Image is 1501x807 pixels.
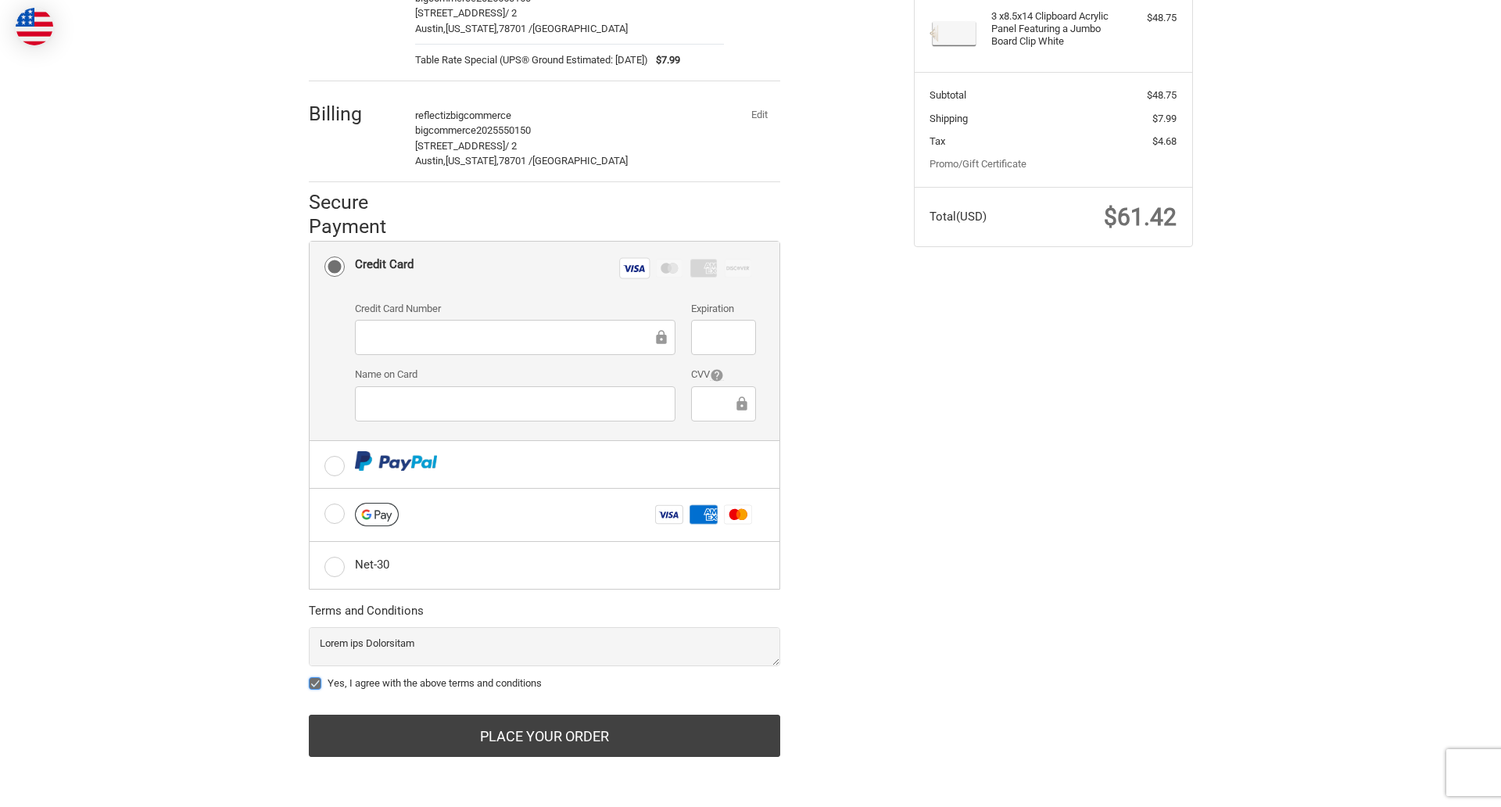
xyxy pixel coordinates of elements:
span: [US_STATE], [446,155,499,167]
span: bigcommerce [450,109,511,121]
span: $4.68 [1152,135,1177,147]
span: Tax [930,135,945,147]
span: 2025550150 [476,124,531,136]
span: [STREET_ADDRESS] [415,140,505,152]
span: Checkout [94,7,142,21]
label: Expiration [691,301,756,317]
iframe: Secure Credit Card Frame - CVV [702,395,733,413]
h4: 3 x 8.5x14 Clipboard Acrylic Panel Featuring a Jumbo Board Clip White [991,10,1111,48]
span: Austin, [415,23,446,34]
label: Credit Card Number [355,301,675,317]
img: PayPal icon [355,451,437,471]
iframe: Secure Credit Card Frame - Cardholder Name [366,395,665,413]
div: Credit Card [355,252,414,278]
span: Shipping [930,113,968,124]
span: [STREET_ADDRESS] [415,7,505,19]
span: [GEOGRAPHIC_DATA] [532,23,628,34]
label: Yes, I agree with the above terms and conditions [309,677,780,690]
h2: Secure Payment [309,190,414,239]
label: CVV [691,367,756,382]
span: 78701 / [499,23,532,34]
iframe: Secure Credit Card Frame - Credit Card Number [366,328,653,346]
span: $61.42 [1104,203,1177,231]
span: $48.75 [1147,89,1177,101]
span: $7.99 [648,52,680,68]
button: Place Your Order [309,715,780,757]
legend: Terms and Conditions [309,602,424,627]
span: / 2 [505,7,517,19]
h2: Billing [309,102,400,126]
span: bigcommerce [415,124,476,136]
button: Edit [740,104,780,126]
span: $7.99 [1152,113,1177,124]
span: Austin, [415,155,446,167]
iframe: Secure Credit Card Frame - Expiration Date [702,328,745,346]
span: [US_STATE], [446,23,499,34]
label: Name on Card [355,367,675,382]
span: reflectiz [415,109,450,121]
textarea: Lorem ips Dolorsitam Consectet adipisc Elit sed doei://tem.75i77.utl Etdolor ma aliq://eni.64a28.... [309,627,780,666]
span: 78701 / [499,155,532,167]
div: Net-30 [355,552,389,578]
span: [GEOGRAPHIC_DATA] [532,155,628,167]
div: $48.75 [1115,10,1177,26]
a: Promo/Gift Certificate [930,158,1026,170]
img: Google Pay icon [355,503,399,526]
span: Table Rate Special (UPS® Ground Estimated: [DATE]) [415,52,648,68]
span: / 2 [505,140,517,152]
span: Subtotal [930,89,966,101]
img: duty and tax information for United States [16,8,53,45]
span: Total (USD) [930,210,987,224]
